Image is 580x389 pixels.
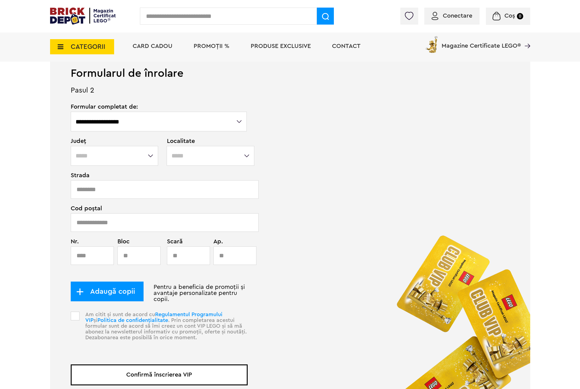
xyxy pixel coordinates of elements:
h1: Formularul de înrolare [50,51,530,79]
span: Formular completat de: [71,104,248,110]
span: Localitate [167,138,248,144]
span: Județ [71,138,159,144]
a: Card Cadou [133,43,172,49]
a: Conectare [432,13,472,19]
p: Pentru a beneficia de promoții și avantaje personalizate pentru copii. [71,284,248,302]
span: Scară [167,238,199,245]
span: Cod poștal [71,205,248,211]
p: Am citit și sunt de acord cu și . Prin completarea acestui formular sunt de acord să îmi creez un... [81,312,248,351]
a: Produse exclusive [251,43,311,49]
a: PROMOȚII % [194,43,229,49]
p: Pasul 2 [50,87,530,104]
span: Magazine Certificate LEGO® [442,35,521,49]
span: Adaugă copii [84,288,135,295]
span: Nr. [71,238,110,245]
span: Bloc [117,238,157,245]
img: add_child [76,288,84,296]
span: Conectare [443,13,472,19]
span: CATEGORII [71,43,105,50]
button: Confirmă înscrierea VIP [71,364,248,385]
small: 0 [517,13,523,19]
a: Regulamentul Programului VIP [85,312,222,323]
span: Coș [504,13,515,19]
a: Magazine Certificate LEGO® [521,35,530,41]
a: Politica de confidențialitate [97,317,168,323]
span: Ap. [213,238,239,245]
a: Contact [332,43,361,49]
